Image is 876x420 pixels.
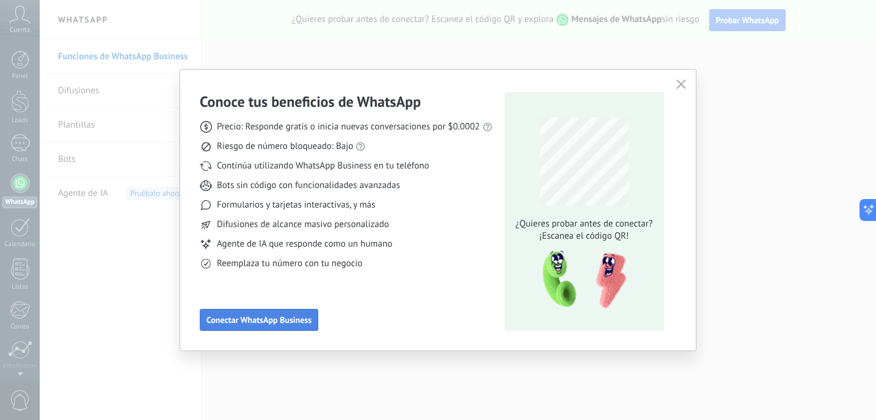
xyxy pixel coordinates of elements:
[532,247,629,313] img: qr-pic-1x.png
[217,199,375,211] span: Formularios y tarjetas interactivas, y más
[512,218,656,230] span: ¿Quieres probar antes de conectar?
[217,238,392,250] span: Agente de IA que responde como un humano
[217,219,389,231] span: Difusiones de alcance masivo personalizado
[200,92,421,111] h3: Conoce tus beneficios de WhatsApp
[200,309,318,331] button: Conectar WhatsApp Business
[217,121,480,133] span: Precio: Responde gratis o inicia nuevas conversaciones por $0.0002
[217,160,429,172] span: Continúa utilizando WhatsApp Business en tu teléfono
[217,140,353,153] span: Riesgo de número bloqueado: Bajo
[217,258,362,270] span: Reemplaza tu número con tu negocio
[206,316,312,324] span: Conectar WhatsApp Business
[512,230,656,242] span: ¡Escanea el código QR!
[217,179,400,192] span: Bots sin código con funcionalidades avanzadas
